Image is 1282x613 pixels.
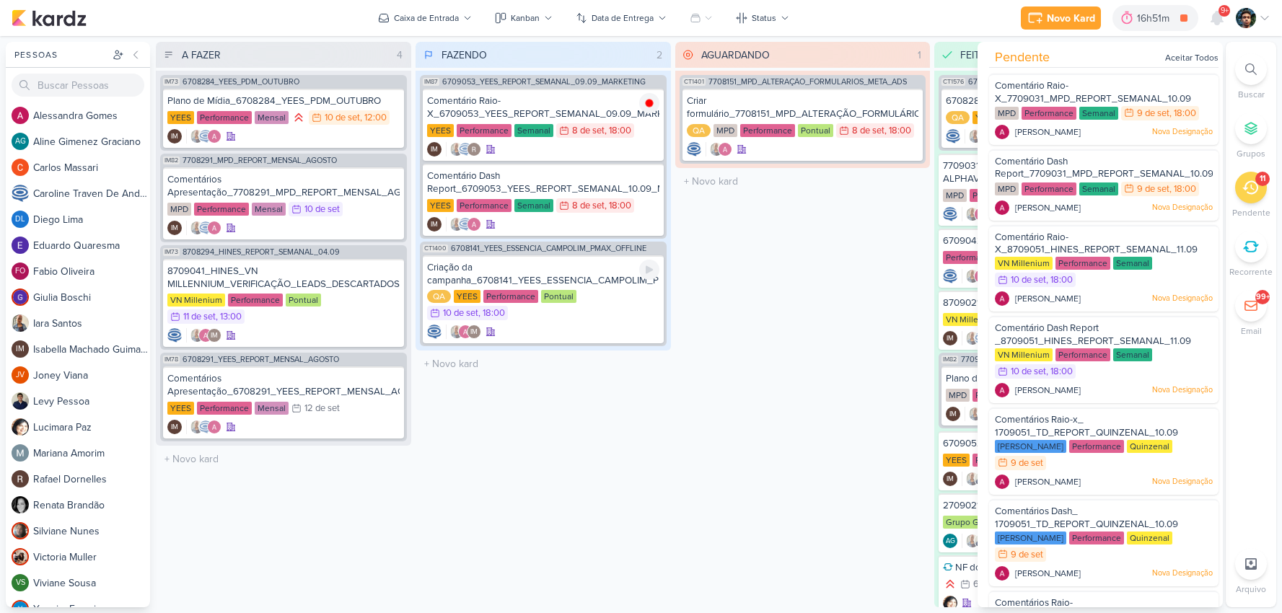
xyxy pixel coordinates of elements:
div: V i v i a n e S o u s a [33,575,150,591]
img: Levy Pessoa [974,472,988,486]
img: Carlos Massari [12,159,29,176]
span: Pendente [995,48,1050,67]
img: Alessandra Gomes [995,200,1009,215]
span: 9+ [1221,5,1229,17]
img: Alessandra Gomes [995,125,1009,139]
div: 11 de set [183,312,216,322]
div: Criação da campanha_6708141_YEES_ESSENCIA_CAMPOLIM_PMAX_OFFLINE [427,261,659,287]
div: Mensal [252,203,286,216]
img: Alessandra Gomes [12,107,29,124]
div: MPD [167,203,191,216]
img: tracking [639,93,659,113]
img: Iara Santos [190,328,204,343]
div: Isabella Machado Guimarães [167,129,182,144]
div: Isabella Machado Guimarães [943,472,957,486]
div: Semanal [514,199,553,212]
div: 8 de set [852,126,884,136]
div: Colaboradores: Iara Santos, Caroline Traven De Andrade, Alessandra Gomes [186,420,221,434]
div: 8 de set [572,201,605,211]
img: Iara Santos [449,217,464,231]
div: Performance [197,402,252,415]
div: 2709021_GODOI_AJUSTE_PLANO_DE_MIDIA_VITAL_E_AB [943,499,1181,512]
div: VN Millenium [943,313,1001,326]
div: Isabella Machado Guimarães [207,328,221,343]
img: Iara Santos [965,207,980,221]
img: Iara Santos [968,129,983,144]
div: Viviane Sousa [12,574,29,591]
img: Caroline Traven De Andrade [167,328,182,343]
div: Colaboradores: Iara Santos, Caroline Traven De Andrade, Rafael Dornelles [446,142,481,156]
div: Performance [973,389,1027,402]
div: Criador(a): Isabella Machado Guimarães [427,142,442,156]
input: + Novo kard [159,449,408,469]
div: QA [946,111,970,124]
div: Criador(a): Aline Gimenez Graciano [943,534,957,548]
div: Semanal [1079,182,1118,195]
img: Victoria Muller [12,548,29,565]
div: , 18:00 [1169,109,1196,118]
div: Novo Kard [1047,11,1095,26]
img: Caroline Traven De Andrade [198,129,213,144]
img: Nelito Junior [1236,8,1256,28]
div: Prioridade Alta [291,110,306,125]
div: Comentários Apresentação_6708291_YEES_REPORT_MENSAL_AGOSTO [167,372,400,398]
p: VS [16,579,25,587]
div: MPD [995,107,1019,120]
div: Isabella Machado Guimarães [946,407,960,421]
span: 7708291_MPD_REPORT_MENSAL_AGOSTO [183,156,337,164]
div: Performance [1055,348,1110,361]
div: Performance [483,290,538,303]
div: Isabella Machado Guimarães [167,420,182,434]
p: DL [15,216,25,224]
div: MPD [946,389,970,402]
span: Comentários Dash_ 1709051_TD_REPORT_QUINZENAL_10.09 [995,506,1178,530]
div: Isabella Machado Guimarães [943,331,957,345]
div: Joney Viana [12,366,29,384]
div: 4 [391,48,408,63]
img: Alessandra Gomes [467,217,481,231]
img: Eduardo Quaresma [12,237,29,254]
div: Criador(a): Isabella Machado Guimarães [167,129,182,144]
div: Plano de Mídia_6708284_YEES_PDM_OUTUBRO [167,94,400,107]
div: Performance [1022,107,1076,120]
div: Semanal [1113,257,1152,270]
div: Pessoas [12,48,110,61]
img: Giulia Boschi [12,288,29,306]
div: Grupo Godoi [943,516,999,529]
div: 6709042_YEES_CRIAÇÃO_QR CODE [943,234,1181,247]
div: YEES [167,111,194,124]
div: Criador(a): Isabella Machado Guimarães [167,420,182,434]
span: 6708284_YEES_PDM_OUTUBRO [183,78,299,86]
div: 10 de set [325,113,360,123]
span: IM82 [941,356,958,363]
div: YEES [973,111,999,124]
div: Isabella Machado Guimarães [467,325,481,339]
span: CT1401 [682,78,706,86]
p: Nova Designação [1152,126,1213,138]
span: 6708291_YEES_REPORT_MENSAL_AGOSTO [183,356,339,363]
div: QA [427,290,451,303]
span: Comentário Raio-X_8709051_HINES_REPORT_SEMANAL_11.09 [995,231,1198,256]
div: Pontual [541,290,576,303]
img: Caroline Traven De Andrade [198,221,213,235]
span: 6708221_YEES_REPORT_QUINZENAL_MARKETING_26.08 [968,78,1175,86]
div: 10 de set [304,205,340,214]
div: MPD [943,189,967,202]
img: Mariana Amorim [12,444,29,462]
p: Nova Designação [1152,202,1213,213]
div: L e v y P e s s o a [33,394,150,409]
div: 11 [1260,173,1265,185]
div: Comentário Raio-X_6709053_YEES_REPORT_SEMANAL_09.09_MARKETING [427,94,659,120]
p: Nova Designação [1152,568,1213,579]
input: Buscar Pessoas [12,74,144,97]
img: Caroline Traven De Andrade [687,142,701,156]
div: 10 de set [1011,275,1046,285]
img: Alessandra Gomes [718,142,732,156]
img: Alessandra Gomes [974,207,988,221]
div: Colaboradores: Iara Santos, Levy Pessoa, Caroline Traven De Andrade, Alessandra Gomes [962,472,1005,486]
p: Email [1241,325,1262,338]
img: Caroline Traven De Andrade [943,207,957,221]
div: Criador(a): Isabella Machado Guimarães [427,217,442,231]
p: IM [171,133,178,141]
img: Caroline Traven De Andrade [12,185,29,202]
